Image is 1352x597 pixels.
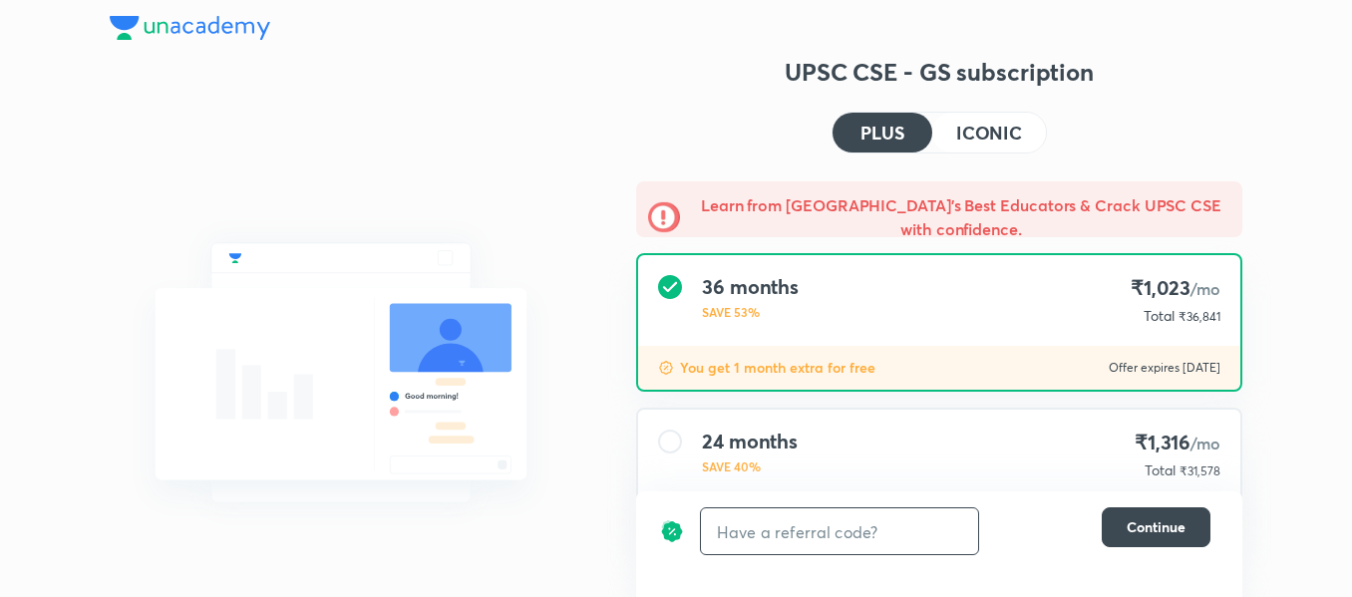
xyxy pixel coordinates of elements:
p: SAVE 40% [702,457,798,475]
h4: 36 months [702,275,799,299]
span: ₹31,578 [1180,463,1220,478]
img: Company Logo [110,16,270,40]
img: - [648,201,680,233]
p: SAVE 53% [702,303,799,321]
span: /mo [1190,433,1220,453]
h4: ₹1,023 [1131,275,1220,302]
span: Continue [1127,517,1185,537]
h4: ICONIC [956,124,1022,142]
button: PLUS [833,113,932,152]
h3: UPSC CSE - GS subscription [636,56,1242,88]
h4: PLUS [860,124,904,142]
p: Total [1145,460,1176,480]
h4: ₹1,316 [1135,430,1220,456]
p: You get 1 month extra for free [680,358,875,378]
img: discount [658,360,674,376]
p: Total [1144,306,1175,326]
button: ICONIC [932,113,1046,152]
h4: 24 months [702,430,798,453]
img: discount [660,507,684,555]
input: Have a referral code? [701,508,978,555]
img: chat_with_educator_6cb3c64761.svg [110,199,572,546]
p: Offer expires [DATE] [1109,360,1220,376]
button: Continue [1102,507,1210,547]
h5: Learn from [GEOGRAPHIC_DATA]'s Best Educators & Crack UPSC CSE with confidence. [692,193,1230,241]
span: /mo [1190,278,1220,299]
span: ₹36,841 [1179,309,1220,324]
